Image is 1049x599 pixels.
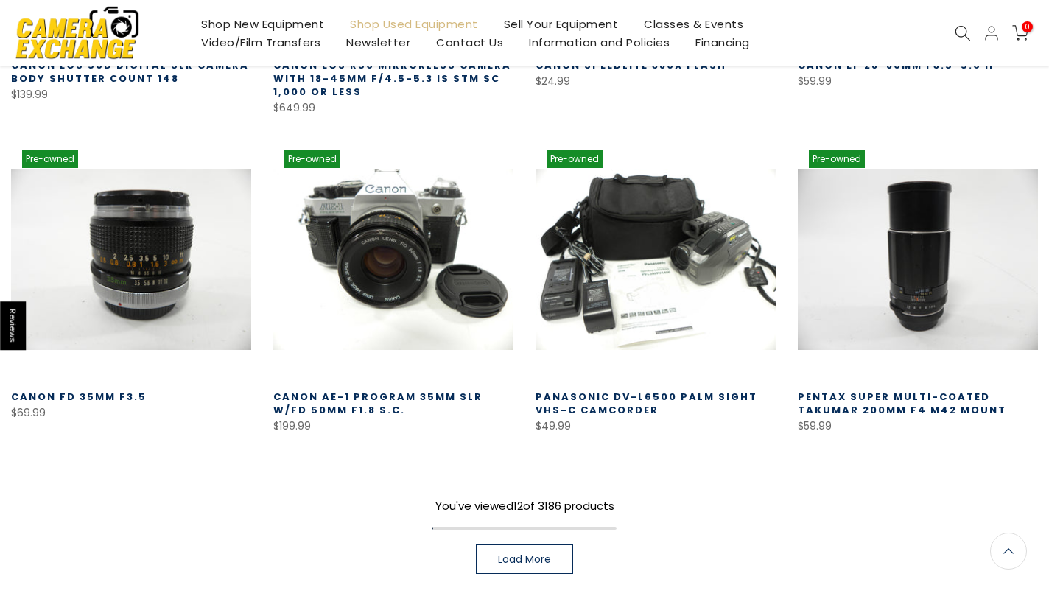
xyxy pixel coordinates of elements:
a: Shop Used Equipment [337,15,491,33]
a: Load More [476,544,573,574]
a: Information and Policies [516,33,683,52]
a: Sell Your Equipment [491,15,631,33]
a: Back to the top [990,533,1027,570]
a: Contact Us [424,33,516,52]
a: Canon EOS 50D Digital SLR Camera Body Shutter Count 148 [11,58,249,85]
a: Newsletter [334,33,424,52]
a: 0 [1012,25,1028,41]
a: Financing [683,33,763,52]
div: $199.99 [273,417,513,435]
div: $649.99 [273,99,513,117]
span: 0 [1022,21,1033,32]
a: Canon AE-1 Program 35mm SLR w/FD 50mm f1.8 S.C. [273,390,483,417]
a: Panasonic DV-L6500 Palm Sight VHS-C Camcorder [536,390,757,417]
div: $49.99 [536,417,776,435]
a: Canon FD 35mm f3.5 [11,390,147,404]
div: $59.99 [798,417,1038,435]
div: $59.99 [798,72,1038,91]
span: 12 [513,498,523,514]
span: Load More [498,554,551,564]
a: Video/Film Transfers [189,33,334,52]
div: $69.99 [11,404,251,422]
a: Canon EOS R50 Mirrorless Camera with 18-45mm f/4.5-5.3 IS STM SC 1,000 or less [273,58,511,99]
div: $24.99 [536,72,776,91]
div: $139.99 [11,85,251,104]
a: Shop New Equipment [189,15,337,33]
a: Pentax Super Multi-Coated Takumar 200mm f4 M42 Mount [798,390,1006,417]
a: Classes & Events [631,15,757,33]
span: You've viewed of 3186 products [435,498,614,514]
